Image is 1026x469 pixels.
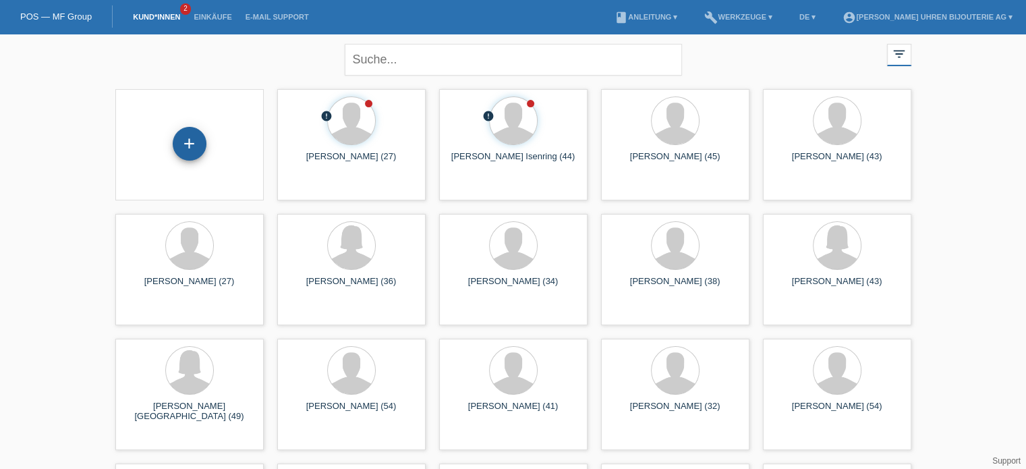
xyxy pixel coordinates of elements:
[450,401,577,422] div: [PERSON_NAME] (41)
[612,151,739,173] div: [PERSON_NAME] (45)
[482,110,494,122] i: error
[450,276,577,298] div: [PERSON_NAME] (34)
[482,110,494,124] div: Unbestätigt, in Bearbeitung
[288,401,415,422] div: [PERSON_NAME] (54)
[697,13,779,21] a: buildWerkzeuge ▾
[612,401,739,422] div: [PERSON_NAME] (32)
[774,401,901,422] div: [PERSON_NAME] (54)
[288,151,415,173] div: [PERSON_NAME] (27)
[126,276,253,298] div: [PERSON_NAME] (27)
[320,110,333,124] div: Unbestätigt, in Bearbeitung
[239,13,316,21] a: E-Mail Support
[126,13,187,21] a: Kund*innen
[608,13,684,21] a: bookAnleitung ▾
[892,47,907,61] i: filter_list
[450,151,577,173] div: [PERSON_NAME] Isenring (44)
[774,151,901,173] div: [PERSON_NAME] (43)
[836,13,1019,21] a: account_circle[PERSON_NAME] Uhren Bijouterie AG ▾
[20,11,92,22] a: POS — MF Group
[288,276,415,298] div: [PERSON_NAME] (36)
[320,110,333,122] i: error
[774,276,901,298] div: [PERSON_NAME] (43)
[126,401,253,422] div: [PERSON_NAME][GEOGRAPHIC_DATA] (49)
[345,44,682,76] input: Suche...
[615,11,628,24] i: book
[992,456,1021,466] a: Support
[180,3,191,15] span: 2
[793,13,822,21] a: DE ▾
[704,11,718,24] i: build
[173,132,206,155] div: Kund*in hinzufügen
[612,276,739,298] div: [PERSON_NAME] (38)
[187,13,238,21] a: Einkäufe
[843,11,856,24] i: account_circle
